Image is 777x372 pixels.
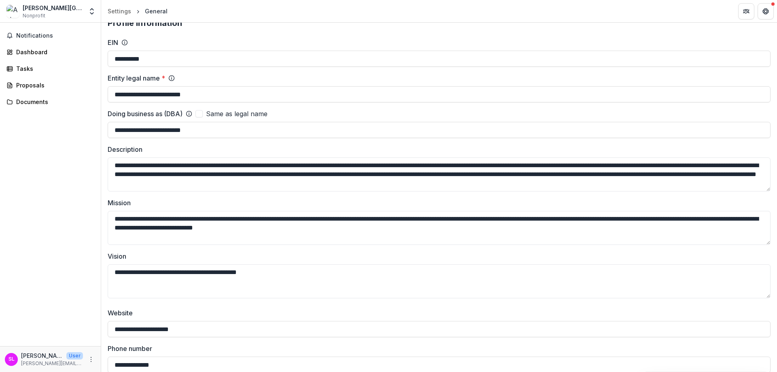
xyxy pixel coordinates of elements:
a: Tasks [3,62,98,75]
label: Doing business as (DBA) [108,109,183,119]
div: Documents [16,98,91,106]
a: Dashboard [3,45,98,59]
label: Website [108,308,766,318]
p: [PERSON_NAME] [21,351,63,360]
nav: breadcrumb [104,5,171,17]
a: Settings [104,5,134,17]
div: Proposals [16,81,91,89]
span: Notifications [16,32,94,39]
button: Partners [738,3,754,19]
span: Same as legal name [206,109,267,119]
button: Notifications [3,29,98,42]
h2: Profile information [108,18,771,28]
div: Dashboard [16,48,91,56]
button: More [86,355,96,364]
label: Description [108,145,766,154]
a: Documents [3,95,98,108]
p: [PERSON_NAME][EMAIL_ADDRESS][PERSON_NAME][DOMAIN_NAME] [21,360,83,367]
label: EIN [108,38,118,47]
span: Nonprofit [23,12,45,19]
div: Sheila Lovell [8,357,15,362]
p: User [66,352,83,359]
div: General [145,7,168,15]
div: Settings [108,7,131,15]
a: Proposals [3,79,98,92]
div: [PERSON_NAME][GEOGRAPHIC_DATA] [23,4,83,12]
div: Tasks [16,64,91,73]
img: Asbury Theological Seminary [6,5,19,18]
button: Open entity switcher [86,3,98,19]
label: Phone number [108,344,766,353]
label: Entity legal name [108,73,165,83]
button: Get Help [758,3,774,19]
label: Vision [108,251,766,261]
label: Mission [108,198,766,208]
